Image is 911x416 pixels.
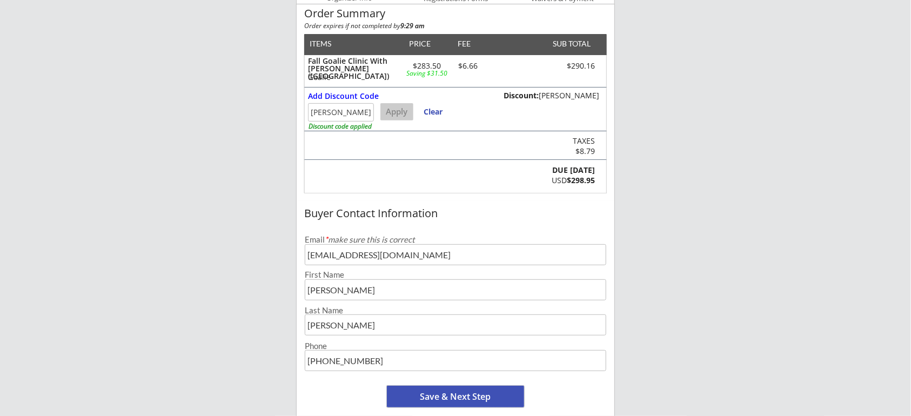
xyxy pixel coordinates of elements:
div: Order expires if not completed by [304,23,607,29]
div: TAXES [568,137,595,145]
div: Taxes not charged on the fee [568,137,595,145]
div: Saving $31.50 [404,70,450,77]
strong: $298.95 [567,175,595,185]
input: Type code... [308,103,374,122]
div: PRICE [404,40,436,48]
strong: 9:29 am [400,21,424,30]
div: First Name [305,271,606,279]
div: Order Summary [304,8,607,19]
div: Phone [305,342,606,350]
div: ITEMS [310,40,348,48]
div: SUB TOTAL [548,40,591,48]
button: Apply [380,103,413,120]
div: Last Name [305,306,606,314]
div: [PERSON_NAME] [462,92,599,99]
em: make sure this is correct [325,234,415,244]
div: $283.50 [404,62,450,70]
button: Save & Next Step [387,386,524,407]
div: USD [537,177,595,184]
div: $290.16 [534,62,595,70]
div: Add Discount Code [308,92,380,100]
div: Fall Goalie Clinic With [PERSON_NAME] ([GEOGRAPHIC_DATA]) [308,57,399,80]
div: Taxes not charged on the fee [553,147,595,156]
div: Email [305,236,606,244]
div: $6.66 [450,62,486,70]
div: FEE [450,40,478,48]
button: Clear [419,103,447,120]
strong: Discount: [504,90,539,100]
div: Discount code applied [309,122,462,131]
div: $8.79 [553,147,595,155]
div: Buyer Contact Information [304,207,607,219]
div: DUE [DATE] [550,166,595,174]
